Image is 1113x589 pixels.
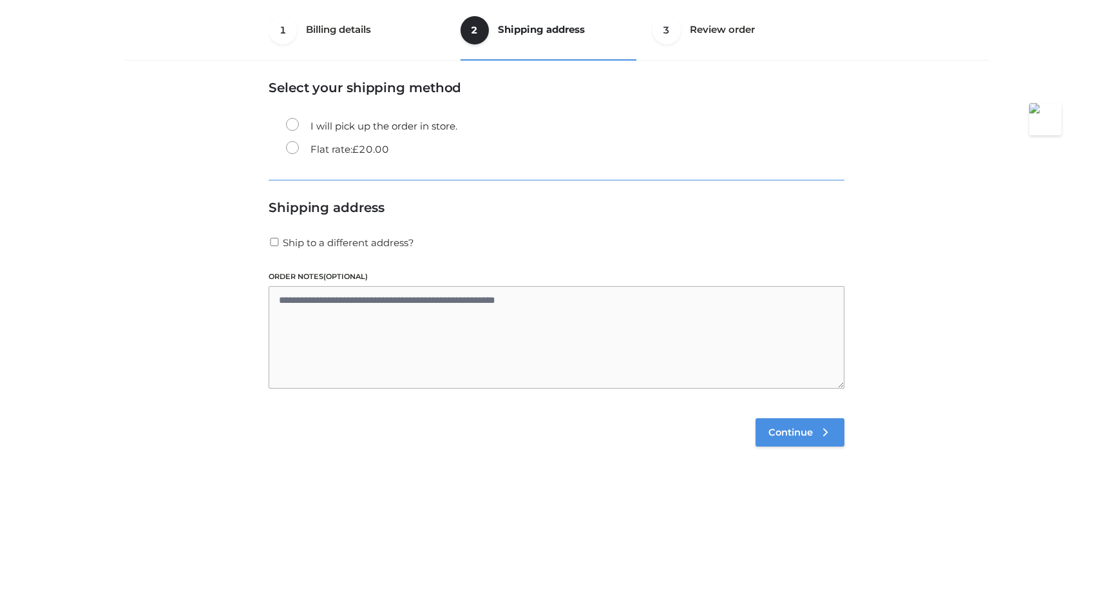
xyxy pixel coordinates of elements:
input: Ship to a different address? [269,238,280,246]
label: Flat rate: [286,141,389,158]
h3: Select your shipping method [269,80,844,95]
a: Continue [756,418,844,447]
bdi: 20.00 [352,143,389,155]
span: Ship to a different address? [283,237,414,249]
h3: Shipping address [269,200,844,215]
span: (optional) [323,272,368,281]
label: I will pick up the order in store. [286,118,457,135]
span: Continue [768,427,813,438]
label: Order notes [269,271,844,283]
span: £ [352,143,359,155]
